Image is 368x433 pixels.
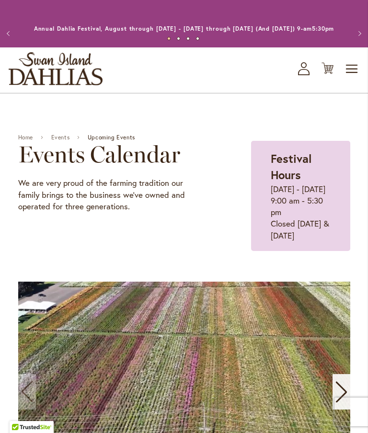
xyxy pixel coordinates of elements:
strong: Festival Hours [271,151,311,182]
iframe: Launch Accessibility Center [7,399,34,426]
button: 4 of 4 [196,37,199,40]
h2: Events Calendar [18,141,204,168]
p: [DATE] - [DATE] 9:00 am - 5:30 pm Closed [DATE] & [DATE] [271,183,330,241]
a: Annual Dahlia Festival, August through [DATE] - [DATE] through [DATE] (And [DATE]) 9-am5:30pm [34,25,334,32]
span: Upcoming Events [88,134,135,141]
a: store logo [9,52,103,85]
a: Events [51,134,70,141]
button: 2 of 4 [177,37,180,40]
a: Home [18,134,33,141]
button: Next [349,24,368,43]
p: We are very proud of the farming tradition our family brings to the business we've owned and oper... [18,177,204,212]
button: 3 of 4 [186,37,190,40]
button: 1 of 4 [167,37,171,40]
